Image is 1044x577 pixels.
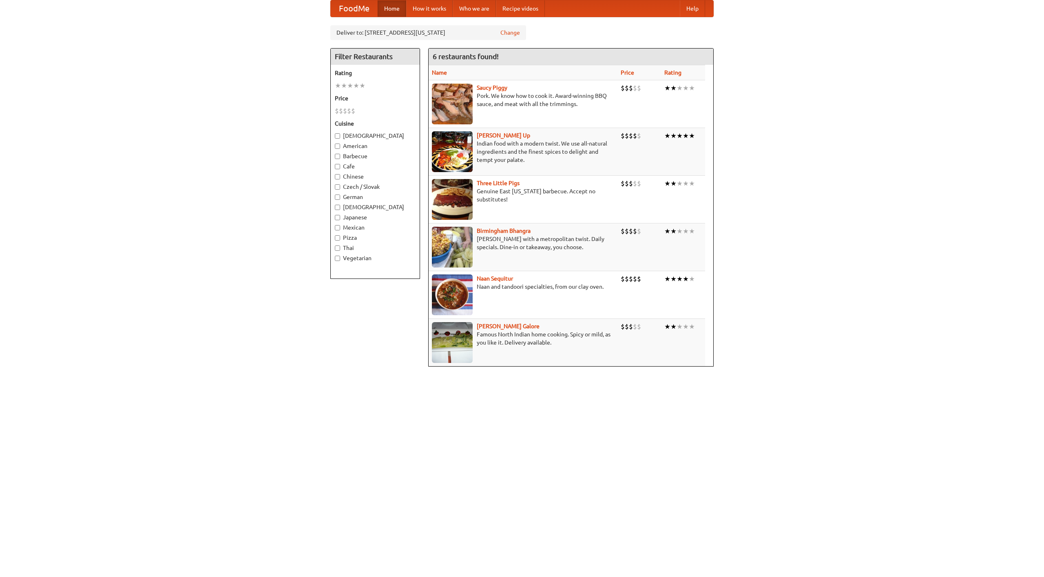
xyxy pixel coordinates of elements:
[432,227,473,267] img: bhangra.jpg
[680,0,705,17] a: Help
[621,84,625,93] li: $
[637,322,641,331] li: $
[664,84,670,93] li: ★
[432,84,473,124] img: saucy.jpg
[677,84,683,93] li: ★
[335,132,416,140] label: [DEMOGRAPHIC_DATA]
[335,154,340,159] input: Barbecue
[331,0,378,17] a: FoodMe
[633,274,637,283] li: $
[477,132,530,139] a: [PERSON_NAME] Up
[335,235,340,241] input: Pizza
[335,244,416,252] label: Thai
[621,274,625,283] li: $
[629,179,633,188] li: $
[683,227,689,236] li: ★
[335,69,416,77] h5: Rating
[335,193,416,201] label: German
[621,322,625,331] li: $
[670,322,677,331] li: ★
[664,69,681,76] a: Rating
[629,227,633,236] li: $
[670,274,677,283] li: ★
[359,81,365,90] li: ★
[625,179,629,188] li: $
[637,227,641,236] li: $
[335,172,416,181] label: Chinese
[432,139,614,164] p: Indian food with a modern twist. We use all-natural ingredients and the finest spices to delight ...
[677,274,683,283] li: ★
[683,131,689,140] li: ★
[335,81,341,90] li: ★
[677,131,683,140] li: ★
[621,69,634,76] a: Price
[433,53,499,60] ng-pluralize: 6 restaurants found!
[629,84,633,93] li: $
[432,283,614,291] p: Naan and tandoori specialties, from our clay oven.
[351,106,355,115] li: $
[335,254,416,262] label: Vegetarian
[406,0,453,17] a: How it works
[633,227,637,236] li: $
[677,227,683,236] li: ★
[335,162,416,170] label: Cafe
[664,322,670,331] li: ★
[670,84,677,93] li: ★
[331,49,420,65] h4: Filter Restaurants
[633,322,637,331] li: $
[683,84,689,93] li: ★
[637,179,641,188] li: $
[335,142,416,150] label: American
[629,131,633,140] li: $
[347,81,353,90] li: ★
[453,0,496,17] a: Who we are
[621,131,625,140] li: $
[432,131,473,172] img: curryup.jpg
[496,0,545,17] a: Recipe videos
[335,195,340,200] input: German
[689,274,695,283] li: ★
[335,205,340,210] input: [DEMOGRAPHIC_DATA]
[335,225,340,230] input: Mexican
[670,179,677,188] li: ★
[637,274,641,283] li: $
[335,119,416,128] h5: Cuisine
[664,179,670,188] li: ★
[335,152,416,160] label: Barbecue
[689,84,695,93] li: ★
[378,0,406,17] a: Home
[625,322,629,331] li: $
[633,84,637,93] li: $
[353,81,359,90] li: ★
[683,179,689,188] li: ★
[477,323,540,329] b: [PERSON_NAME] Galore
[477,275,513,282] a: Naan Sequitur
[664,227,670,236] li: ★
[432,274,473,315] img: naansequitur.jpg
[343,106,347,115] li: $
[633,131,637,140] li: $
[335,94,416,102] h5: Price
[335,234,416,242] label: Pizza
[335,215,340,220] input: Japanese
[689,322,695,331] li: ★
[335,183,416,191] label: Czech / Slovak
[477,228,531,234] a: Birmingham Bhangra
[683,274,689,283] li: ★
[637,131,641,140] li: $
[500,29,520,37] a: Change
[677,322,683,331] li: ★
[335,133,340,139] input: [DEMOGRAPHIC_DATA]
[330,25,526,40] div: Deliver to: [STREET_ADDRESS][US_STATE]
[432,179,473,220] img: littlepigs.jpg
[335,256,340,261] input: Vegetarian
[477,180,520,186] a: Three Little Pigs
[670,227,677,236] li: ★
[629,322,633,331] li: $
[335,245,340,251] input: Thai
[335,144,340,149] input: American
